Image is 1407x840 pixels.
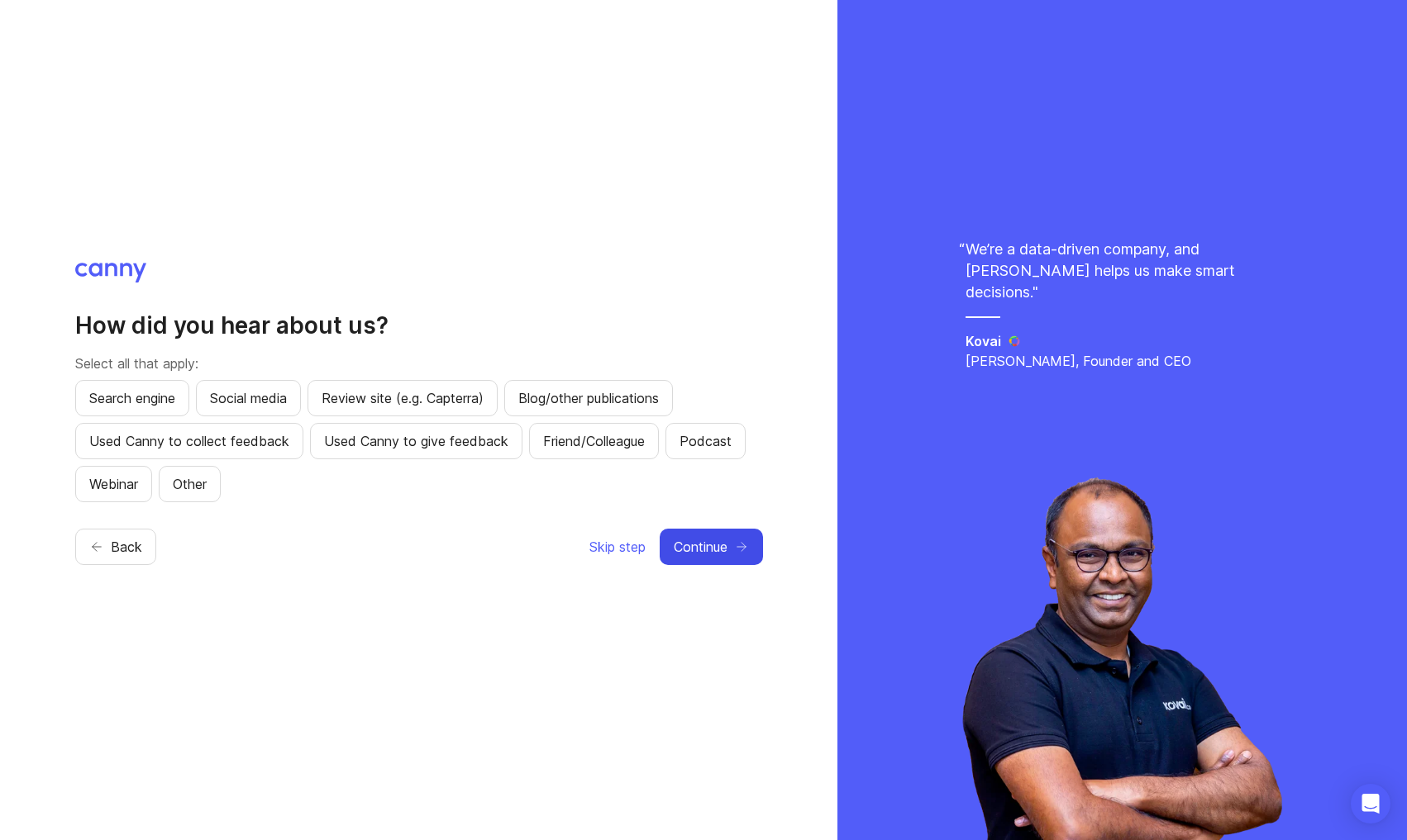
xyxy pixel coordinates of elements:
p: Select all that apply: [75,354,763,373]
button: Continue [660,529,763,565]
button: Search engine [75,380,189,416]
img: saravana-fdffc8c2a6fa09d1791ca03b1e989ae1.webp [962,477,1281,840]
span: Continue [674,537,727,557]
button: Review site (e.g. Capterra) [308,380,498,416]
p: We’re a data-driven company, and [PERSON_NAME] helps us make smart decisions. " [966,239,1280,303]
button: Used Canny to give feedback [310,423,522,459]
img: Canny logo [75,263,147,282]
button: Friend/Colleague [529,423,659,459]
p: [PERSON_NAME], Founder and CEO [966,351,1280,371]
span: Used Canny to collect feedback [89,431,289,451]
button: Social media [196,380,301,416]
span: Blog/other publications [518,388,659,408]
button: Other [159,466,221,502]
span: Webinar [89,474,138,494]
span: Search engine [89,388,175,408]
button: Used Canny to collect feedback [75,423,303,459]
div: Open Intercom Messenger [1351,784,1390,823]
span: Social media [210,388,287,408]
h5: Kovai [966,331,1001,351]
img: Kovai logo [1008,335,1022,348]
span: Used Canny to give feedback [324,431,508,451]
span: Back [111,537,142,557]
span: Other [173,474,207,494]
span: Podcast [680,431,732,451]
button: Blog/other publications [504,380,673,416]
span: Friend/Colleague [543,431,645,451]
button: Back [75,529,156,565]
button: Skip step [589,529,646,565]
span: Review site (e.g. Capterra) [322,388,484,408]
button: Podcast [665,423,746,459]
h2: How did you hear about us? [75,311,763,340]
button: Webinar [75,466,152,502]
span: Skip step [589,537,646,557]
